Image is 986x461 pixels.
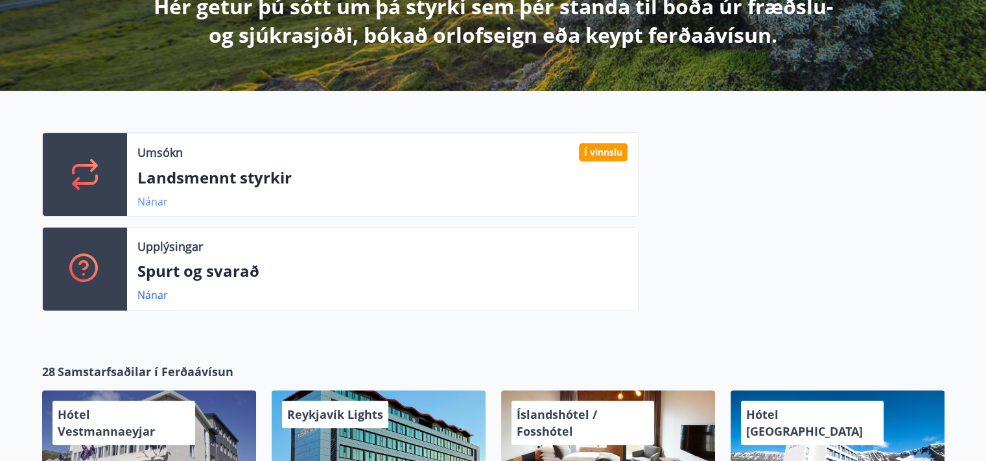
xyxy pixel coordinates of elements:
span: Hótel [GEOGRAPHIC_DATA] [746,407,863,439]
p: Upplýsingar [137,238,203,255]
span: Hótel Vestmannaeyjar [58,407,155,439]
span: Íslandshótel / Fosshótel [517,407,597,439]
p: Umsókn [137,144,183,161]
p: Spurt og svarað [137,260,628,282]
a: Nánar [137,195,168,209]
span: Samstarfsaðilar í Ferðaávísun [58,363,233,380]
a: Nánar [137,288,168,302]
span: 28 [42,363,55,380]
span: Reykjavík Lights [287,407,383,422]
div: Í vinnslu [579,143,628,161]
p: Landsmennt styrkir [137,167,628,189]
